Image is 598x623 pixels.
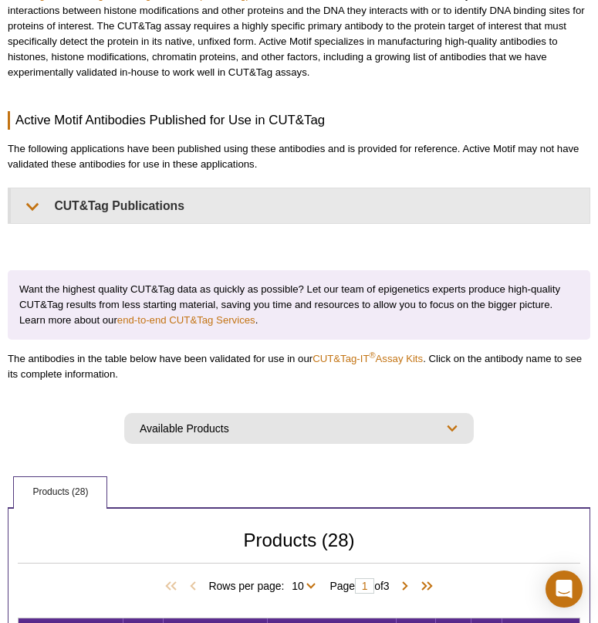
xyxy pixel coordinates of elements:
[383,580,390,592] span: 3
[397,579,413,594] span: Next Page
[8,111,590,130] h3: Active Motif Antibodies Published for Use in CUT&Tag
[117,314,255,326] a: end-to-end CUT&Tag Services
[8,270,590,340] p: Want the highest quality CUT&Tag data as quickly as possible? Let our team of epigenetics experts...
[185,579,201,594] span: Previous Page
[369,350,375,359] sup: ®
[413,579,436,594] span: Last Page
[208,577,322,593] span: Rows per page:
[322,578,397,594] span: Page of
[313,353,423,364] a: CUT&Tag-IT®Assay Kits
[8,351,590,382] p: The antibodies in the table below have been validated for use in our . Click on the antibody name...
[11,188,590,223] summary: CUT&Tag Publications
[8,141,590,172] p: The following applications have been published using these antibodies and is provided for referen...
[14,477,106,508] a: Products (28)
[18,533,580,564] h2: Products (28)
[546,571,583,608] div: Open Intercom Messenger
[162,579,185,594] span: First Page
